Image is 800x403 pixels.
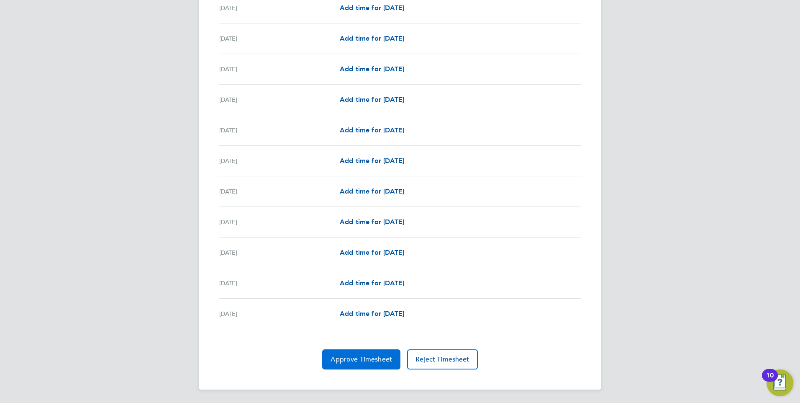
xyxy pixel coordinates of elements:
[219,3,340,13] div: [DATE]
[340,64,404,74] a: Add time for [DATE]
[331,355,392,364] span: Approve Timesheet
[340,279,404,287] span: Add time for [DATE]
[766,375,774,386] div: 10
[219,125,340,135] div: [DATE]
[340,309,404,319] a: Add time for [DATE]
[340,278,404,288] a: Add time for [DATE]
[340,34,404,42] span: Add time for [DATE]
[340,186,404,196] a: Add time for [DATE]
[219,95,340,105] div: [DATE]
[340,157,404,165] span: Add time for [DATE]
[340,65,404,73] span: Add time for [DATE]
[340,156,404,166] a: Add time for [DATE]
[219,156,340,166] div: [DATE]
[340,126,404,134] span: Add time for [DATE]
[340,96,404,103] span: Add time for [DATE]
[219,186,340,196] div: [DATE]
[340,125,404,135] a: Add time for [DATE]
[340,187,404,195] span: Add time for [DATE]
[340,34,404,44] a: Add time for [DATE]
[340,95,404,105] a: Add time for [DATE]
[415,355,469,364] span: Reject Timesheet
[767,369,793,396] button: Open Resource Center, 10 new notifications
[340,217,404,227] a: Add time for [DATE]
[219,248,340,258] div: [DATE]
[219,278,340,288] div: [DATE]
[219,309,340,319] div: [DATE]
[340,248,404,258] a: Add time for [DATE]
[340,310,404,318] span: Add time for [DATE]
[219,217,340,227] div: [DATE]
[219,64,340,74] div: [DATE]
[219,34,340,44] div: [DATE]
[407,349,478,369] button: Reject Timesheet
[340,218,404,226] span: Add time for [DATE]
[340,248,404,256] span: Add time for [DATE]
[340,4,404,12] span: Add time for [DATE]
[340,3,404,13] a: Add time for [DATE]
[322,349,400,369] button: Approve Timesheet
